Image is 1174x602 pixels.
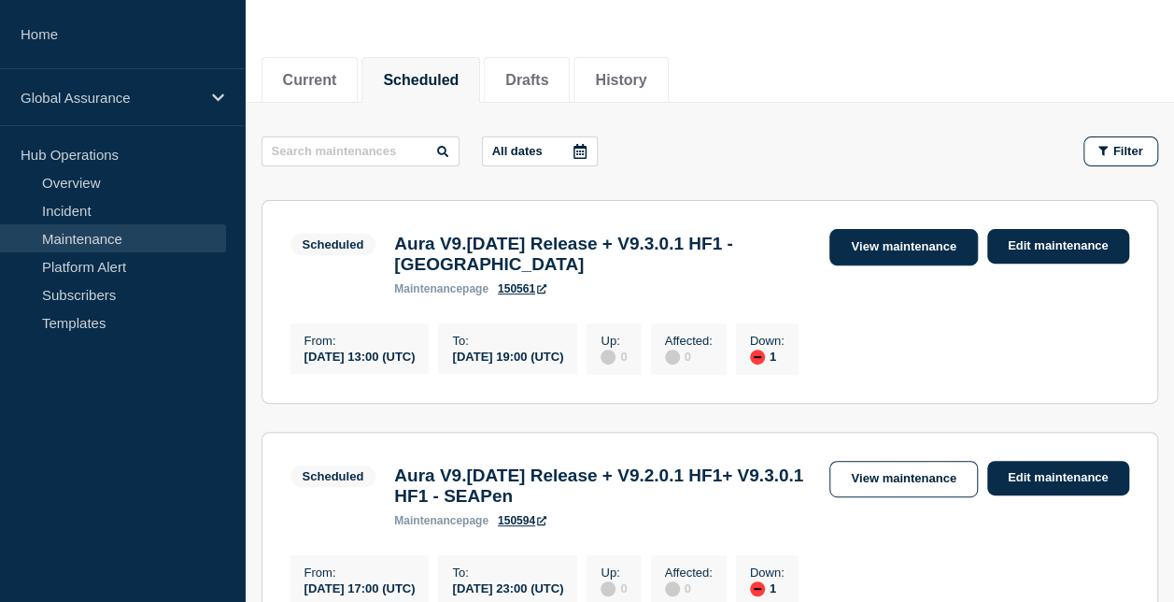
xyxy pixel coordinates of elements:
div: disabled [601,350,615,365]
a: 150594 [498,514,546,527]
div: 0 [601,348,627,365]
div: disabled [665,581,680,596]
div: Scheduled [303,469,364,483]
button: Filter [1083,136,1158,166]
div: 0 [601,580,627,596]
p: From : [304,334,416,348]
div: [DATE] 13:00 (UTC) [304,348,416,364]
a: Edit maintenance [987,229,1129,264]
p: Global Assurance [21,90,200,106]
div: 0 [665,348,713,365]
button: Current [283,72,337,89]
div: 0 [665,580,713,596]
div: [DATE] 19:00 (UTC) [452,348,563,364]
p: To : [452,334,563,348]
p: page [394,282,488,295]
h3: Aura V9.[DATE] Release + V9.2.0.1 HF1+ V9.3.0.1 HF1 - SEAPen [394,466,811,507]
p: To : [452,566,563,580]
div: Scheduled [303,237,364,251]
div: [DATE] 23:00 (UTC) [452,580,563,595]
div: disabled [601,581,615,596]
p: page [394,514,488,527]
div: [DATE] 17:00 (UTC) [304,580,416,595]
a: View maintenance [829,461,977,497]
input: Search maintenances [262,136,460,166]
p: From : [304,566,416,580]
div: down [750,581,765,596]
p: Affected : [665,566,713,580]
span: Filter [1113,144,1143,158]
a: View maintenance [829,229,977,265]
a: Edit maintenance [987,461,1129,495]
p: Up : [601,566,627,580]
div: down [750,350,765,365]
div: 1 [750,348,785,365]
h3: Aura V9.[DATE] Release + V9.3.0.1 HF1 - [GEOGRAPHIC_DATA] [394,234,811,275]
div: 1 [750,580,785,596]
p: Affected : [665,334,713,348]
button: History [595,72,646,89]
button: Scheduled [383,72,459,89]
button: Drafts [505,72,548,89]
span: maintenance [394,514,462,527]
a: 150561 [498,282,546,295]
div: disabled [665,350,680,365]
p: Down : [750,334,785,348]
p: All dates [492,144,543,158]
p: Down : [750,566,785,580]
span: maintenance [394,282,462,295]
button: All dates [482,136,598,166]
p: Up : [601,334,627,348]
